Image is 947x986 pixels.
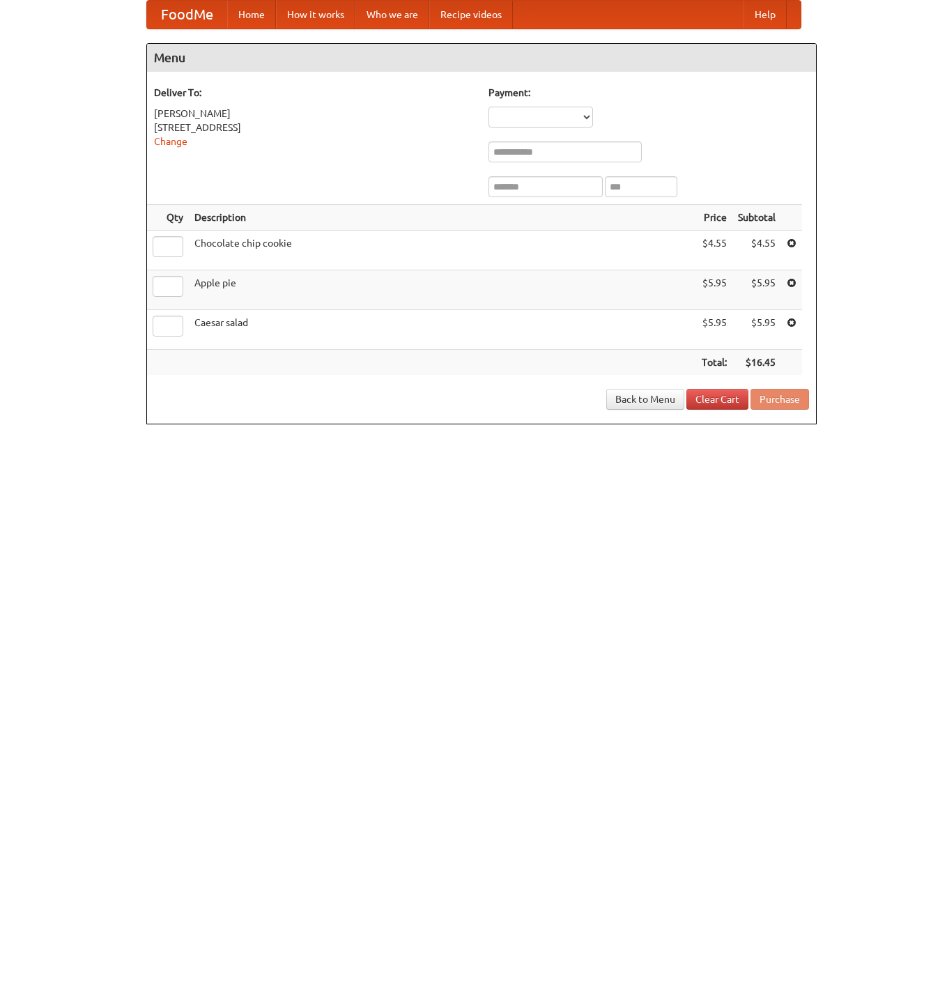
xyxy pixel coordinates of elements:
[189,310,696,350] td: Caesar salad
[147,1,227,29] a: FoodMe
[696,270,732,310] td: $5.95
[154,136,187,147] a: Change
[732,350,781,376] th: $16.45
[686,389,748,410] a: Clear Cart
[488,86,809,100] h5: Payment:
[355,1,429,29] a: Who we are
[276,1,355,29] a: How it works
[732,231,781,270] td: $4.55
[154,121,475,134] div: [STREET_ADDRESS]
[189,270,696,310] td: Apple pie
[696,350,732,376] th: Total:
[606,389,684,410] a: Back to Menu
[227,1,276,29] a: Home
[189,231,696,270] td: Chocolate chip cookie
[750,389,809,410] button: Purchase
[732,205,781,231] th: Subtotal
[147,44,816,72] h4: Menu
[189,205,696,231] th: Description
[147,205,189,231] th: Qty
[732,310,781,350] td: $5.95
[154,107,475,121] div: [PERSON_NAME]
[696,205,732,231] th: Price
[732,270,781,310] td: $5.95
[696,310,732,350] td: $5.95
[696,231,732,270] td: $4.55
[154,86,475,100] h5: Deliver To:
[744,1,787,29] a: Help
[429,1,513,29] a: Recipe videos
